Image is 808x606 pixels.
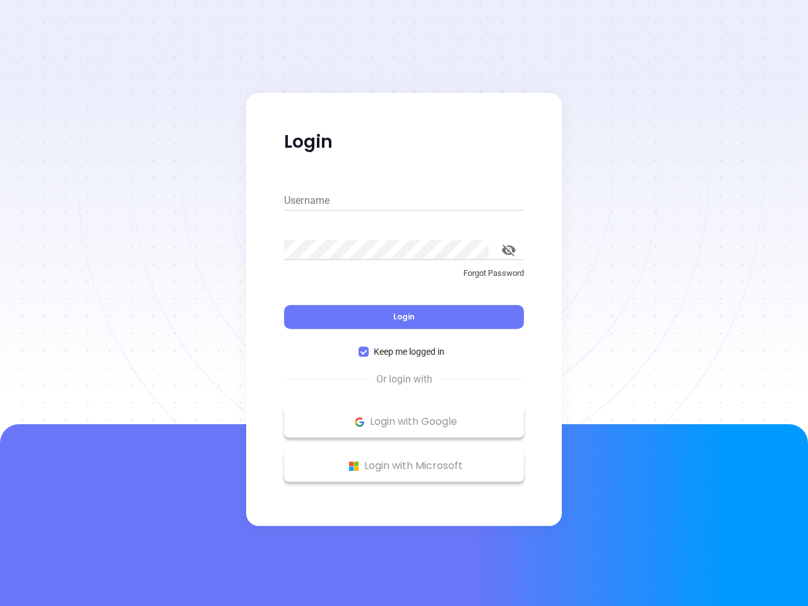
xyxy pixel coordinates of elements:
button: Login [284,305,524,329]
p: Forgot Password [284,267,524,280]
span: Or login with [370,372,439,387]
img: Microsoft Logo [346,458,362,474]
span: Login [393,311,415,322]
button: Microsoft Logo Login with Microsoft [284,450,524,482]
button: Google Logo Login with Google [284,406,524,437]
span: Keep me logged in [369,345,449,359]
p: Login [284,131,524,153]
button: toggle password visibility [494,235,524,265]
img: Google Logo [352,414,367,430]
p: Login with Google [290,412,518,431]
a: Forgot Password [284,267,524,290]
p: Login with Microsoft [290,456,518,475]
